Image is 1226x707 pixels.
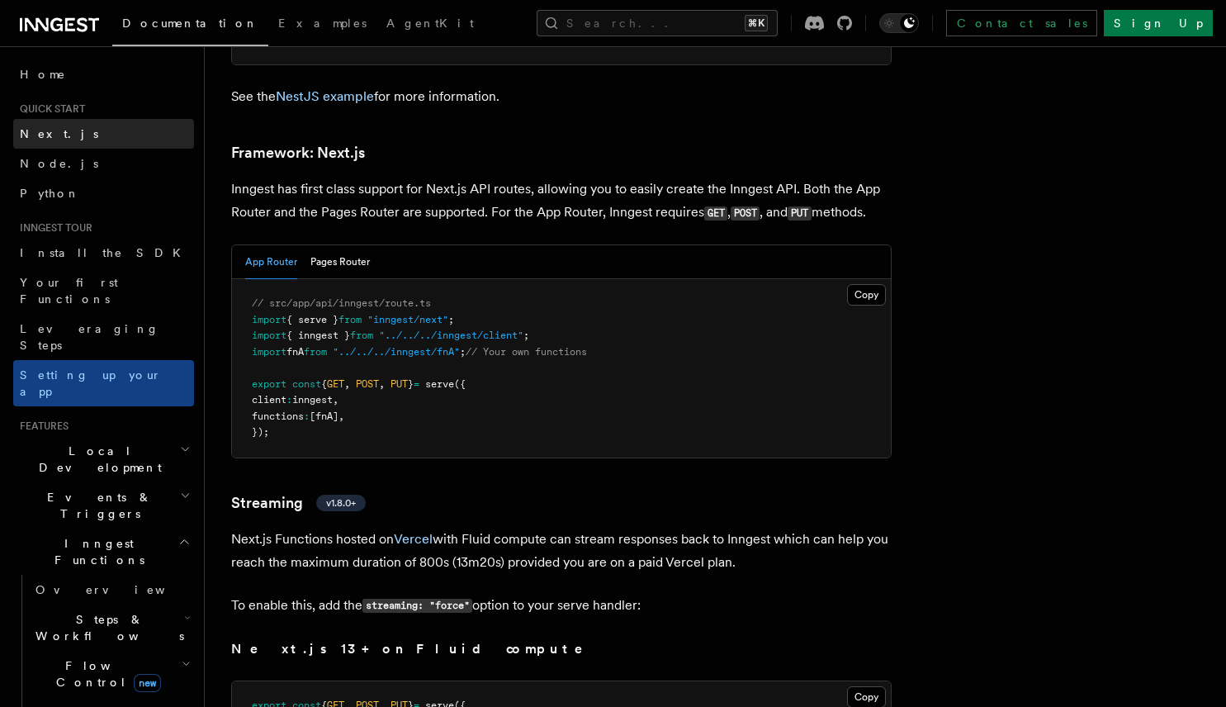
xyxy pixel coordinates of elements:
[13,238,194,268] a: Install the SDK
[20,276,118,306] span: Your first Functions
[252,410,304,422] span: functions
[13,443,180,476] span: Local Development
[20,157,98,170] span: Node.js
[466,346,587,358] span: // Your own functions
[13,482,194,529] button: Events & Triggers
[268,5,376,45] a: Examples
[252,394,286,406] span: client
[231,178,892,225] p: Inngest has first class support for Next.js API routes, allowing you to easily create the Inngest...
[13,59,194,89] a: Home
[13,221,92,235] span: Inngest tour
[13,489,180,522] span: Events & Triggers
[231,491,366,515] a: Streamingv1.8.0+
[20,368,162,398] span: Setting up your app
[252,314,286,325] span: import
[13,529,194,575] button: Inngest Functions
[20,66,66,83] span: Home
[13,268,194,314] a: Your first Functions
[20,322,159,352] span: Leveraging Steps
[847,284,886,306] button: Copy
[326,496,356,510] span: v1.8.0+
[350,330,373,341] span: from
[13,436,194,482] button: Local Development
[20,246,191,259] span: Install the SDK
[13,420,69,433] span: Features
[537,10,778,36] button: Search...⌘K
[946,10,1097,36] a: Contact sales
[310,245,370,279] button: Pages Router
[13,360,194,406] a: Setting up your app
[321,378,327,390] span: {
[13,102,85,116] span: Quick start
[304,346,327,358] span: from
[731,206,760,221] code: POST
[286,394,292,406] span: :
[292,394,333,406] span: inngest
[231,85,892,108] p: See the for more information.
[20,127,98,140] span: Next.js
[252,297,431,309] span: // src/app/api/inngest/route.ts
[391,378,408,390] span: PUT
[13,314,194,360] a: Leveraging Steps
[29,575,194,605] a: Overview
[448,314,454,325] span: ;
[122,17,258,30] span: Documentation
[523,330,529,341] span: ;
[20,187,80,200] span: Python
[1104,10,1213,36] a: Sign Up
[231,141,365,164] a: Framework: Next.js
[379,330,523,341] span: "../../../inngest/client"
[704,206,727,221] code: GET
[292,378,321,390] span: const
[338,314,362,325] span: from
[338,410,344,422] span: ,
[356,378,379,390] span: POST
[460,346,466,358] span: ;
[386,17,474,30] span: AgentKit
[394,531,433,547] a: Vercel
[13,119,194,149] a: Next.js
[327,378,344,390] span: GET
[231,641,606,657] strong: Next.js 13+ on Fluid compute
[29,605,194,651] button: Steps & Workflows
[231,528,892,574] p: Next.js Functions hosted on with Fluid compute can stream responses back to Inngest which can hel...
[788,206,811,221] code: PUT
[252,346,286,358] span: import
[13,149,194,178] a: Node.js
[333,394,338,406] span: ,
[245,245,297,279] button: App Router
[376,5,484,45] a: AgentKit
[278,17,367,30] span: Examples
[425,378,454,390] span: serve
[879,13,919,33] button: Toggle dark mode
[414,378,419,390] span: =
[286,346,304,358] span: fnA
[231,594,892,618] p: To enable this, add the option to your serve handler:
[36,583,206,596] span: Overview
[29,611,184,644] span: Steps & Workflows
[745,15,768,31] kbd: ⌘K
[333,346,460,358] span: "../../../inngest/fnA"
[286,314,338,325] span: { serve }
[310,410,338,422] span: [fnA]
[252,378,286,390] span: export
[29,651,194,697] button: Flow Controlnew
[362,599,472,613] code: streaming: "force"
[454,378,466,390] span: ({
[252,330,286,341] span: import
[13,535,178,568] span: Inngest Functions
[286,330,350,341] span: { inngest }
[344,378,350,390] span: ,
[29,657,182,690] span: Flow Control
[379,378,385,390] span: ,
[408,378,414,390] span: }
[13,178,194,208] a: Python
[304,410,310,422] span: :
[367,314,448,325] span: "inngest/next"
[134,674,161,692] span: new
[252,426,269,438] span: });
[112,5,268,46] a: Documentation
[276,88,374,104] a: NestJS example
